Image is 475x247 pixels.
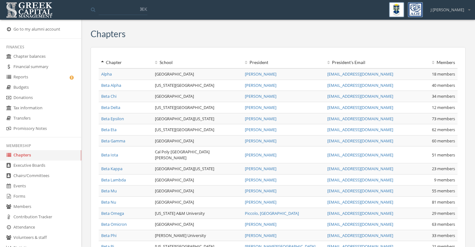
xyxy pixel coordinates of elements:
span: 40 members [432,82,455,88]
div: President 's Email [327,59,405,66]
a: [PERSON_NAME] [245,199,276,205]
a: [EMAIL_ADDRESS][DOMAIN_NAME] [327,166,393,171]
a: [PERSON_NAME] [245,233,276,238]
a: [EMAIL_ADDRESS][DOMAIN_NAME] [327,138,393,144]
a: [PERSON_NAME] [245,116,276,121]
a: [PERSON_NAME] [245,82,276,88]
a: Beta Eta [101,127,116,132]
a: Alpha [101,71,112,77]
span: 9 members [434,177,455,183]
a: [EMAIL_ADDRESS][DOMAIN_NAME] [327,105,393,110]
a: Beta Epsilon [101,116,124,121]
div: J [PERSON_NAME] [427,2,470,13]
td: [GEOGRAPHIC_DATA] [152,197,242,208]
div: Members [410,59,455,66]
td: Cal Poly [GEOGRAPHIC_DATA][PERSON_NAME] [152,146,242,163]
span: 34 members [432,93,455,99]
td: [GEOGRAPHIC_DATA] [152,219,242,230]
a: [EMAIL_ADDRESS][DOMAIN_NAME] [327,210,393,216]
a: [PERSON_NAME] [245,188,276,194]
span: 60 members [432,138,455,144]
a: [PERSON_NAME] [245,93,276,99]
td: [GEOGRAPHIC_DATA][US_STATE] [152,113,242,124]
td: [GEOGRAPHIC_DATA] [152,68,242,80]
a: Beta Omicron [101,221,127,227]
div: School [155,59,240,66]
a: [EMAIL_ADDRESS][DOMAIN_NAME] [327,152,393,158]
a: [PERSON_NAME] [245,177,276,183]
a: Beta Nu [101,199,116,205]
td: [GEOGRAPHIC_DATA] [152,135,242,146]
a: [EMAIL_ADDRESS][DOMAIN_NAME] [327,82,393,88]
a: Beta Phi [101,233,116,238]
a: Beta Chi [101,93,116,99]
span: ⌘K [140,6,147,12]
a: [EMAIL_ADDRESS][DOMAIN_NAME] [327,116,393,121]
span: 33 members [432,233,455,238]
a: [EMAIL_ADDRESS][DOMAIN_NAME] [327,188,393,194]
td: [US_STATE][GEOGRAPHIC_DATA] [152,124,242,136]
a: Beta Iota [101,152,118,158]
span: 18 members [432,71,455,77]
a: [PERSON_NAME] [245,221,276,227]
a: [EMAIL_ADDRESS][DOMAIN_NAME] [327,71,393,77]
a: Beta Mu [101,188,117,194]
a: Beta Alpha [101,82,121,88]
a: [EMAIL_ADDRESS][DOMAIN_NAME] [327,93,393,99]
div: Chapter [101,59,150,66]
td: [GEOGRAPHIC_DATA] [152,185,242,197]
td: [GEOGRAPHIC_DATA] [152,91,242,102]
a: [EMAIL_ADDRESS][DOMAIN_NAME] [327,221,393,227]
a: [PERSON_NAME] [245,152,276,158]
a: [EMAIL_ADDRESS][DOMAIN_NAME] [327,177,393,183]
a: [PERSON_NAME] [245,138,276,144]
a: Beta Delta [101,105,120,110]
h3: Chapters [91,29,126,39]
a: Piccolo, [GEOGRAPHIC_DATA] [245,210,299,216]
span: 29 members [432,210,455,216]
td: [US_STATE][GEOGRAPHIC_DATA] [152,80,242,91]
a: [PERSON_NAME] [245,166,276,171]
span: 81 members [432,199,455,205]
td: [US_STATE][GEOGRAPHIC_DATA] [152,102,242,113]
a: [EMAIL_ADDRESS][DOMAIN_NAME] [327,199,393,205]
span: 62 members [432,127,455,132]
a: Beta Kappa [101,166,122,171]
a: [EMAIL_ADDRESS][DOMAIN_NAME] [327,127,393,132]
td: [PERSON_NAME] University [152,230,242,241]
a: Beta Gamma [101,138,125,144]
td: [GEOGRAPHIC_DATA] [152,174,242,185]
a: Beta Omega [101,210,124,216]
a: [EMAIL_ADDRESS][DOMAIN_NAME] [327,233,393,238]
a: [PERSON_NAME] [245,105,276,110]
span: 55 members [432,188,455,194]
td: [US_STATE] A&M University [152,208,242,219]
div: President [245,59,322,66]
span: 73 members [432,116,455,121]
a: Beta Lambda [101,177,126,183]
span: 63 members [432,221,455,227]
span: J [PERSON_NAME] [431,7,464,13]
a: [PERSON_NAME] [245,127,276,132]
a: [PERSON_NAME] [245,71,276,77]
span: 23 members [432,166,455,171]
td: [GEOGRAPHIC_DATA][US_STATE] [152,163,242,175]
span: 51 members [432,152,455,158]
span: 12 members [432,105,455,110]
